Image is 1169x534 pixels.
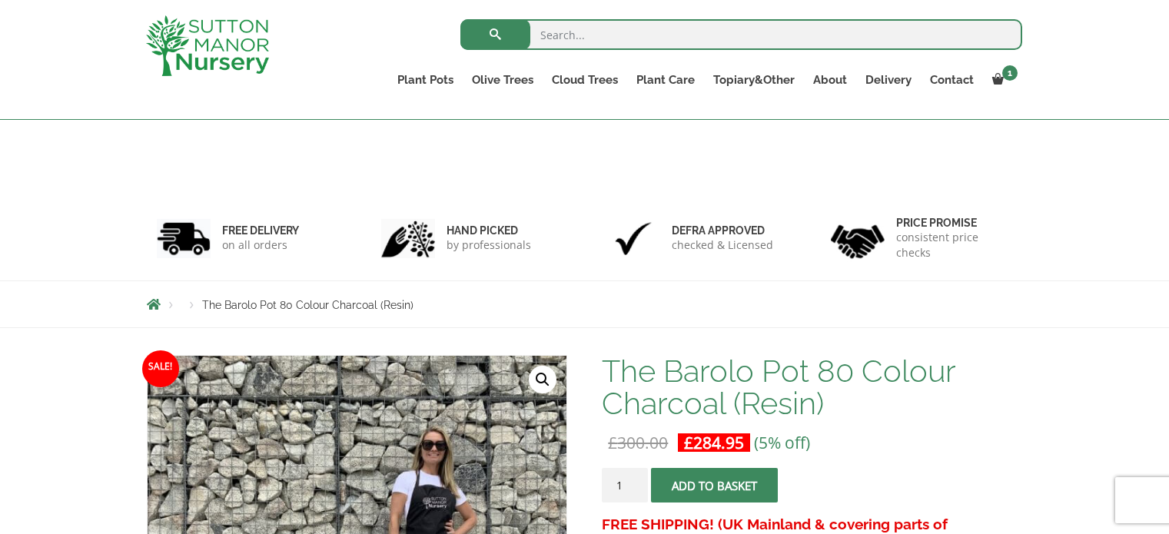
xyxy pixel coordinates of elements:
[146,15,269,76] img: logo
[672,237,773,253] p: checked & Licensed
[381,219,435,258] img: 2.jpg
[529,366,556,393] a: View full-screen image gallery
[157,219,211,258] img: 1.jpg
[222,237,299,253] p: on all orders
[684,432,744,453] bdi: 284.95
[1002,65,1018,81] span: 1
[684,432,693,453] span: £
[447,237,531,253] p: by professionals
[831,215,885,262] img: 4.jpg
[222,224,299,237] h6: FREE DELIVERY
[983,69,1022,91] a: 1
[651,468,778,502] button: Add to basket
[608,432,668,453] bdi: 300.00
[896,230,1013,260] p: consistent price checks
[672,224,773,237] h6: Defra approved
[147,298,1023,310] nav: Breadcrumbs
[921,69,983,91] a: Contact
[704,69,804,91] a: Topiary&Other
[606,219,660,258] img: 3.jpg
[142,350,179,387] span: Sale!
[388,69,463,91] a: Plant Pots
[202,299,413,311] span: The Barolo Pot 80 Colour Charcoal (Resin)
[896,216,1013,230] h6: Price promise
[754,432,810,453] span: (5% off)
[602,468,648,502] input: Product quantity
[460,19,1022,50] input: Search...
[856,69,921,91] a: Delivery
[447,224,531,237] h6: hand picked
[804,69,856,91] a: About
[543,69,627,91] a: Cloud Trees
[608,432,617,453] span: £
[463,69,543,91] a: Olive Trees
[627,69,704,91] a: Plant Care
[602,355,1022,420] h1: The Barolo Pot 80 Colour Charcoal (Resin)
